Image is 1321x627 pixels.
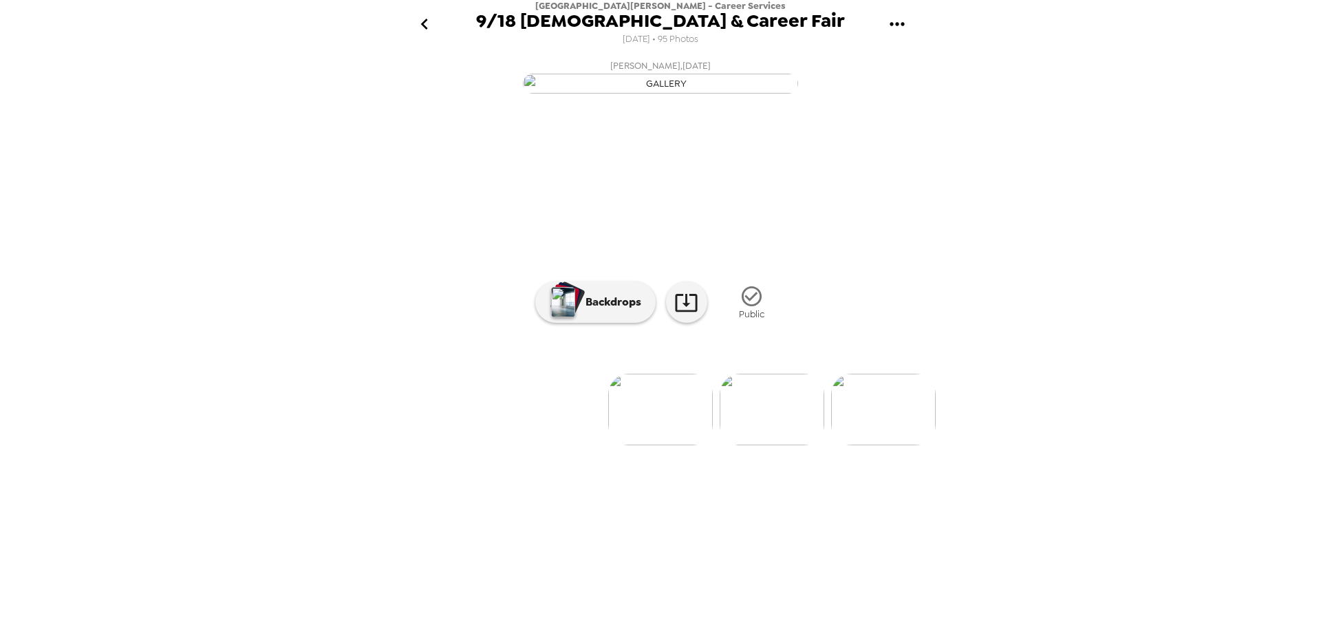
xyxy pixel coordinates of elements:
img: gallery [831,374,936,445]
button: gallery menu [874,2,919,47]
p: Backdrops [579,294,641,310]
span: Public [739,308,764,320]
img: gallery [523,74,798,94]
button: [PERSON_NAME],[DATE] [385,54,936,98]
button: go back [402,2,447,47]
span: [PERSON_NAME] , [DATE] [610,58,711,74]
span: 9/18 [DEMOGRAPHIC_DATA] & Career Fair [476,12,845,30]
button: Backdrops [535,281,656,323]
img: gallery [720,374,824,445]
button: Public [718,277,786,328]
img: gallery [608,374,713,445]
span: [DATE] • 95 Photos [623,30,698,49]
